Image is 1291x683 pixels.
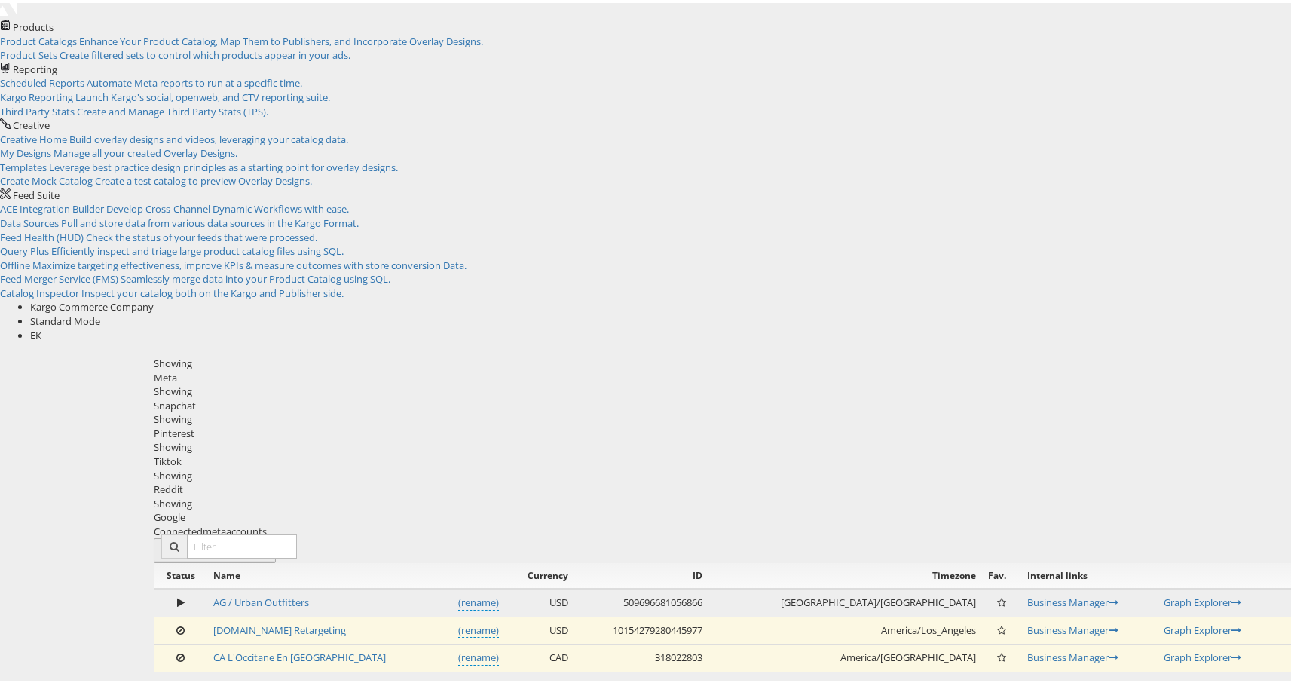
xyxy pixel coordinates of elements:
span: Kargo Commerce Company [30,297,154,311]
td: CAD [505,642,574,669]
th: Timezone [708,560,982,586]
span: Seamlessly merge data into your Product Catalog using SQL. [121,269,390,283]
span: Create filtered sets to control which products appear in your ads. [60,45,350,59]
td: USD [505,614,574,642]
td: 509696681056866 [574,586,708,614]
a: (rename) [458,648,499,663]
a: Business Manager [1027,620,1118,634]
a: [DOMAIN_NAME] Retargeting [213,620,346,634]
th: Currency [505,560,574,586]
a: (rename) [458,593,499,608]
a: Business Manager [1027,648,1118,661]
th: Fav. [982,560,1022,586]
th: ID [574,560,708,586]
span: Feed Suite [13,185,60,199]
a: Business Manager [1027,593,1118,606]
td: America/Los_Angeles [708,614,982,642]
span: Develop Cross-Channel Dynamic Workflows with ease. [106,199,349,213]
span: Leverage best practice design principles as a starting point for overlay designs. [49,158,398,171]
a: Graph Explorer [1164,648,1241,661]
span: Efficiently inspect and triage large product catalog files using SQL. [51,241,344,255]
a: CA L'Occitane En [GEOGRAPHIC_DATA] [213,648,386,661]
span: Pull and store data from various data sources in the Kargo Format. [61,213,359,227]
span: EK [30,326,41,339]
th: Name [207,560,504,586]
a: (rename) [458,620,499,636]
span: Automate Meta reports to run at a specific time. [87,73,302,87]
th: Status [154,560,207,586]
th: Internal links [1021,560,1158,586]
span: meta [203,522,226,535]
span: Inspect your catalog both on the Kargo and Publisher side. [81,283,344,297]
span: Reporting [13,60,57,73]
td: America/[GEOGRAPHIC_DATA] [708,642,982,669]
span: Create a test catalog to preview Overlay Designs. [95,171,312,185]
td: 10154279280445977 [574,614,708,642]
span: Standard Mode [30,311,100,325]
td: USD [505,586,574,614]
span: Create and Manage Third Party Stats (TPS). [77,102,268,115]
span: Build overlay designs and videos, leveraging your catalog data. [69,130,348,143]
a: Graph Explorer [1164,620,1241,634]
span: Manage all your created Overlay Designs. [54,143,237,157]
span: Launch Kargo's social, openweb, and CTV reporting suite. [75,87,330,101]
td: 318022803 [574,642,708,669]
button: ConnectmetaAccounts [154,535,276,560]
span: Check the status of your feeds that were processed. [86,228,317,241]
span: Products [13,17,54,31]
span: Creative [13,115,50,129]
a: Graph Explorer [1164,593,1241,606]
span: Enhance Your Product Catalog, Map Them to Publishers, and Incorporate Overlay Designs. [79,32,483,45]
td: [GEOGRAPHIC_DATA]/[GEOGRAPHIC_DATA] [708,586,982,614]
input: Filter [187,531,297,556]
a: AG / Urban Outfitters [213,593,309,606]
span: Maximize targeting effectiveness, improve KPIs & measure outcomes with store conversion Data. [32,256,467,269]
